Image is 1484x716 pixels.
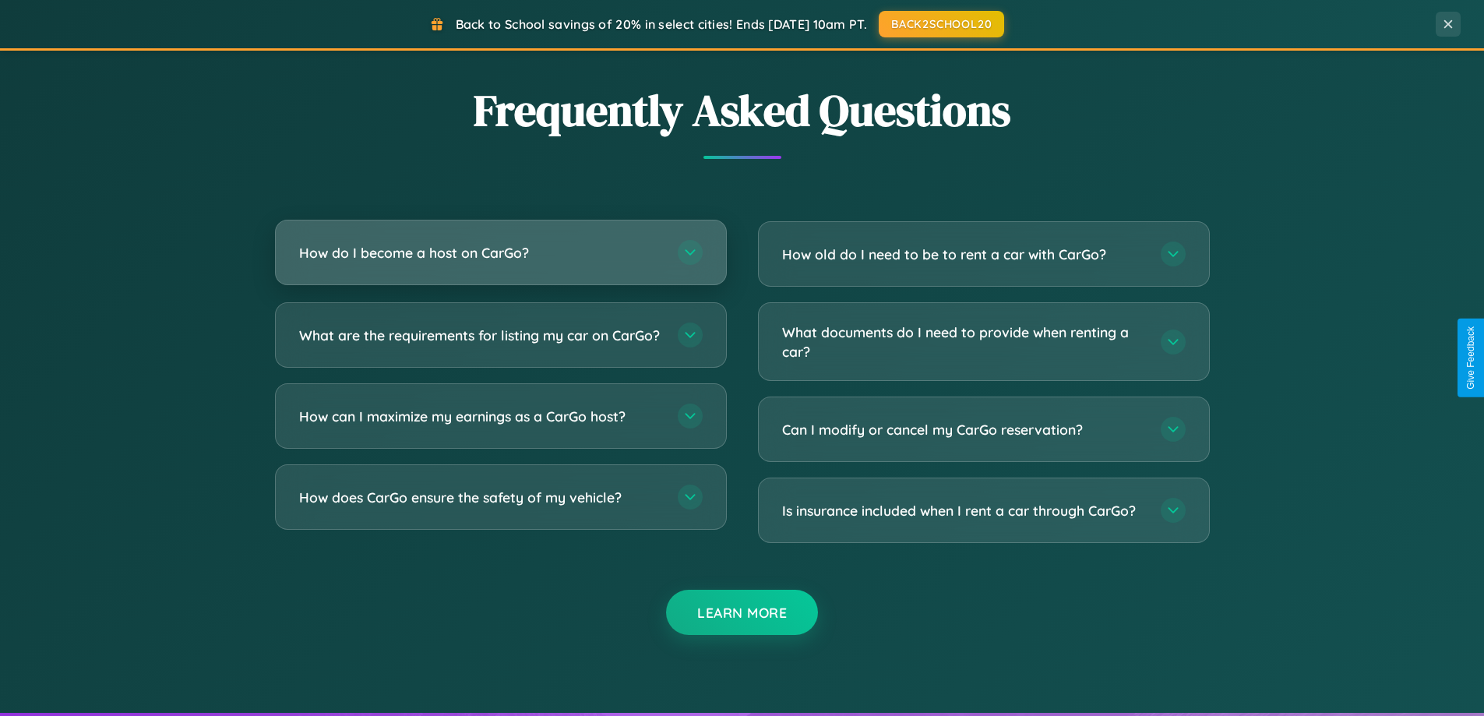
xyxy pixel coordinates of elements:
[879,11,1004,37] button: BACK2SCHOOL20
[456,16,867,32] span: Back to School savings of 20% in select cities! Ends [DATE] 10am PT.
[299,407,662,426] h3: How can I maximize my earnings as a CarGo host?
[275,80,1210,140] h2: Frequently Asked Questions
[782,323,1145,361] h3: What documents do I need to provide when renting a car?
[299,243,662,263] h3: How do I become a host on CarGo?
[299,488,662,507] h3: How does CarGo ensure the safety of my vehicle?
[1465,326,1476,390] div: Give Feedback
[782,245,1145,264] h3: How old do I need to be to rent a car with CarGo?
[299,326,662,345] h3: What are the requirements for listing my car on CarGo?
[782,501,1145,520] h3: Is insurance included when I rent a car through CarGo?
[666,590,818,635] button: Learn More
[782,420,1145,439] h3: Can I modify or cancel my CarGo reservation?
